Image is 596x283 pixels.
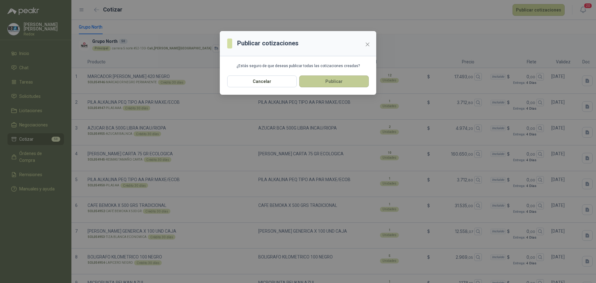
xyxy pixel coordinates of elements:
h3: Publicar cotizaciones [237,39,299,48]
button: Cancelar [227,75,297,87]
button: Publicar [299,75,369,87]
p: ¿Estás seguro de que deseas publicar todas las cotizaciones creadas? [227,64,369,68]
span: close [365,42,370,47]
button: Close [363,39,372,49]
